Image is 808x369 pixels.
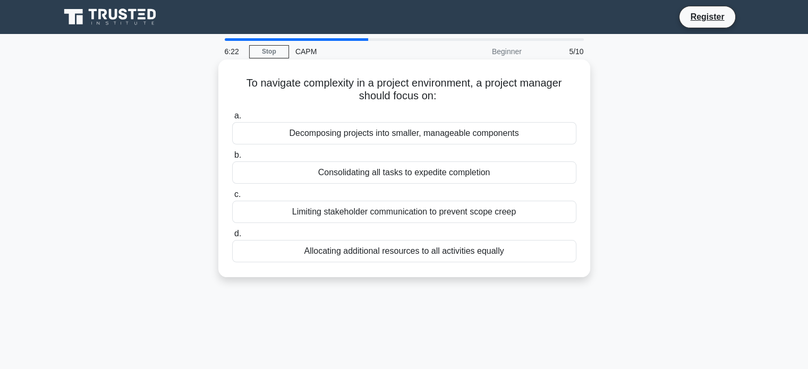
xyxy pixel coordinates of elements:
span: d. [234,229,241,238]
span: c. [234,190,241,199]
div: 5/10 [528,41,590,62]
h5: To navigate complexity in a project environment, a project manager should focus on: [231,76,577,103]
div: 6:22 [218,41,249,62]
a: Stop [249,45,289,58]
span: b. [234,150,241,159]
div: CAPM [289,41,435,62]
div: Allocating additional resources to all activities equally [232,240,576,262]
span: a. [234,111,241,120]
div: Beginner [435,41,528,62]
div: Limiting stakeholder communication to prevent scope creep [232,201,576,223]
div: Decomposing projects into smaller, manageable components [232,122,576,144]
a: Register [684,10,730,23]
div: Consolidating all tasks to expedite completion [232,161,576,184]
